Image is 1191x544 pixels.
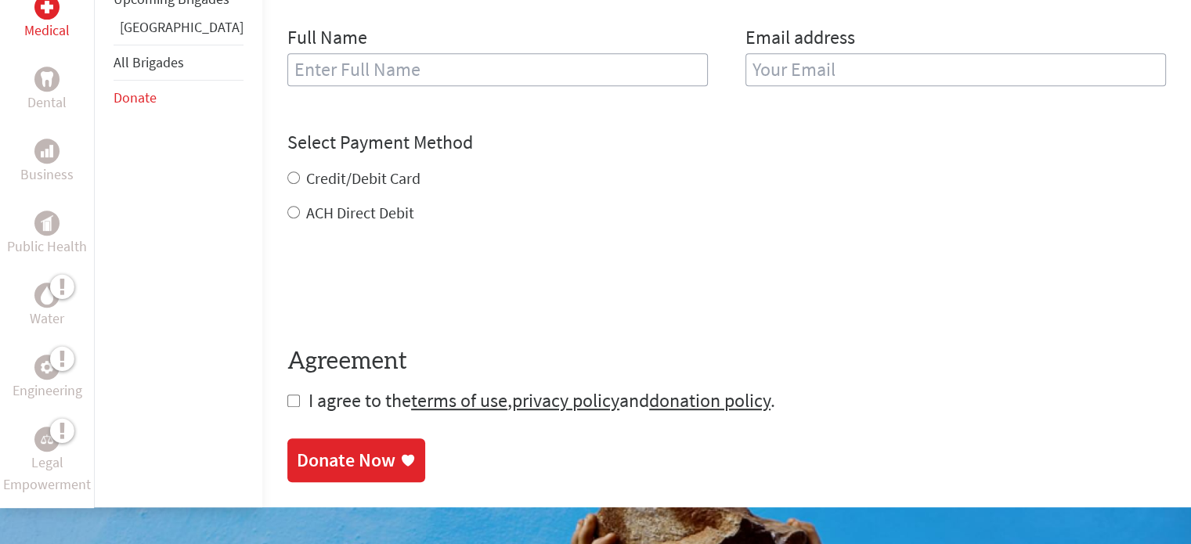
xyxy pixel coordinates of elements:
[287,130,1166,155] h4: Select Payment Method
[34,67,60,92] div: Dental
[34,355,60,380] div: Engineering
[30,308,64,330] p: Water
[41,286,53,304] img: Water
[120,18,244,36] a: [GEOGRAPHIC_DATA]
[745,53,1166,86] input: Your Email
[309,388,775,413] span: I agree to the , and .
[306,168,420,188] label: Credit/Debit Card
[41,215,53,231] img: Public Health
[306,203,414,222] label: ACH Direct Debit
[30,283,64,330] a: WaterWater
[7,211,87,258] a: Public HealthPublic Health
[114,81,244,115] li: Donate
[3,427,91,495] a: Legal EmpowermentLegal Empowerment
[114,53,184,71] a: All Brigades
[41,361,53,373] img: Engineering
[13,355,82,402] a: EngineeringEngineering
[287,25,367,53] label: Full Name
[34,139,60,164] div: Business
[34,427,60,452] div: Legal Empowerment
[411,388,507,413] a: terms of use
[114,45,244,81] li: All Brigades
[649,388,771,413] a: donation policy
[20,139,74,186] a: BusinessBusiness
[7,236,87,258] p: Public Health
[287,255,525,316] iframe: reCAPTCHA
[287,53,708,86] input: Enter Full Name
[34,211,60,236] div: Public Health
[20,164,74,186] p: Business
[287,438,425,482] a: Donate Now
[41,1,53,13] img: Medical
[27,92,67,113] p: Dental
[41,434,53,444] img: Legal Empowerment
[41,72,53,87] img: Dental
[41,145,53,157] img: Business
[114,16,244,45] li: Ghana
[13,380,82,402] p: Engineering
[512,388,619,413] a: privacy policy
[114,88,157,106] a: Donate
[24,20,70,41] p: Medical
[745,25,855,53] label: Email address
[287,348,1166,376] h4: Agreement
[27,67,67,113] a: DentalDental
[297,448,395,473] div: Donate Now
[34,283,60,308] div: Water
[3,452,91,495] p: Legal Empowerment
